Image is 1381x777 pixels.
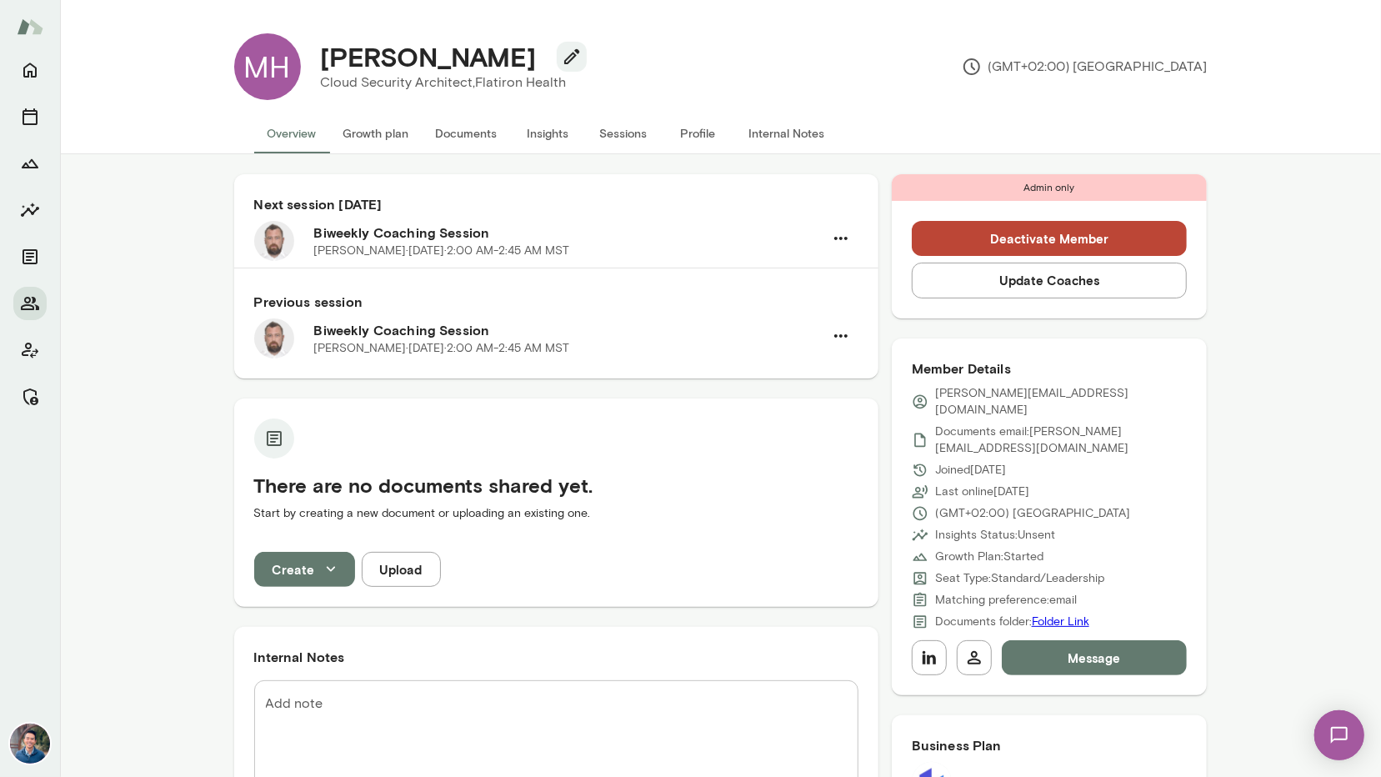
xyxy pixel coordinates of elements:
[330,113,423,153] button: Growth plan
[254,552,355,587] button: Create
[511,113,586,153] button: Insights
[254,505,858,522] p: Start by creating a new document or uploading an existing one.
[314,320,823,340] h6: Biweekly Coaching Session
[314,243,570,259] p: [PERSON_NAME] · [DATE] · 2:00 AM-2:45 AM MST
[17,11,43,43] img: Mento
[912,358,1188,378] h6: Member Details
[935,549,1043,565] p: Growth Plan: Started
[13,333,47,367] button: Client app
[935,592,1077,609] p: Matching preference: email
[912,735,1188,755] h6: Business Plan
[935,385,1188,419] p: [PERSON_NAME][EMAIL_ADDRESS][DOMAIN_NAME]
[962,57,1208,77] p: (GMT+02:00) [GEOGRAPHIC_DATA]
[586,113,661,153] button: Sessions
[912,221,1188,256] button: Deactivate Member
[935,424,1188,457] p: Documents email: [PERSON_NAME][EMAIL_ADDRESS][DOMAIN_NAME]
[321,73,573,93] p: Cloud Security Architect, Flatiron Health
[13,53,47,87] button: Home
[736,113,838,153] button: Internal Notes
[935,484,1029,500] p: Last online [DATE]
[935,570,1104,587] p: Seat Type: Standard/Leadership
[1002,640,1188,675] button: Message
[935,527,1055,544] p: Insights Status: Unsent
[314,223,823,243] h6: Biweekly Coaching Session
[13,193,47,227] button: Insights
[13,100,47,133] button: Sessions
[892,174,1208,201] div: Admin only
[254,647,858,667] h6: Internal Notes
[254,292,858,312] h6: Previous session
[254,472,858,499] h5: There are no documents shared yet.
[254,194,858,214] h6: Next session [DATE]
[10,724,50,764] img: Alex Yu
[935,614,1089,630] p: Documents folder:
[13,380,47,414] button: Manage
[13,147,47,180] button: Growth Plan
[321,41,537,73] h4: [PERSON_NAME]
[13,240,47,273] button: Documents
[661,113,736,153] button: Profile
[362,552,441,587] button: Upload
[423,113,511,153] button: Documents
[314,340,570,357] p: [PERSON_NAME] · [DATE] · 2:00 AM-2:45 AM MST
[1032,614,1089,629] a: Folder Link
[935,462,1006,479] p: Joined [DATE]
[254,113,330,153] button: Overview
[234,33,301,100] div: MH
[935,505,1130,522] p: (GMT+02:00) [GEOGRAPHIC_DATA]
[912,263,1188,298] button: Update Coaches
[13,287,47,320] button: Members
